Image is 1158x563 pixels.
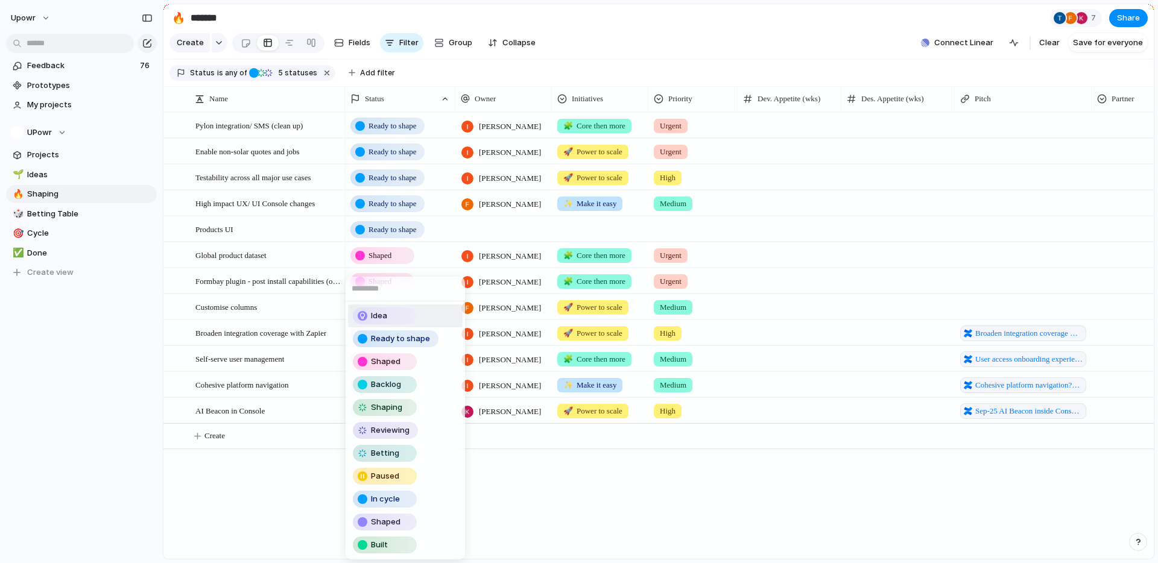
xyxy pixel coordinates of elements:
[371,516,400,528] span: Shaped
[371,424,410,436] span: Reviewing
[371,447,399,459] span: Betting
[371,310,387,322] span: Idea
[371,539,388,551] span: Built
[371,401,402,414] span: Shaping
[371,356,400,368] span: Shaped
[371,333,430,345] span: Ready to shape
[371,379,401,391] span: Backlog
[371,470,399,482] span: Paused
[371,493,400,505] span: In cycle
